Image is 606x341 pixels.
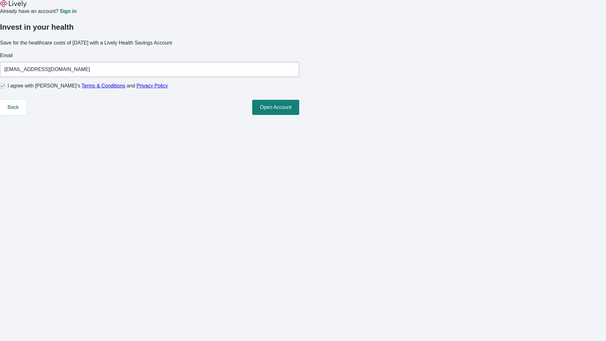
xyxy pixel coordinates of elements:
span: I agree with [PERSON_NAME]’s and [8,82,168,90]
a: Terms & Conditions [81,83,125,88]
button: Open Account [252,100,299,115]
a: Privacy Policy [137,83,168,88]
a: Sign in [60,9,76,14]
